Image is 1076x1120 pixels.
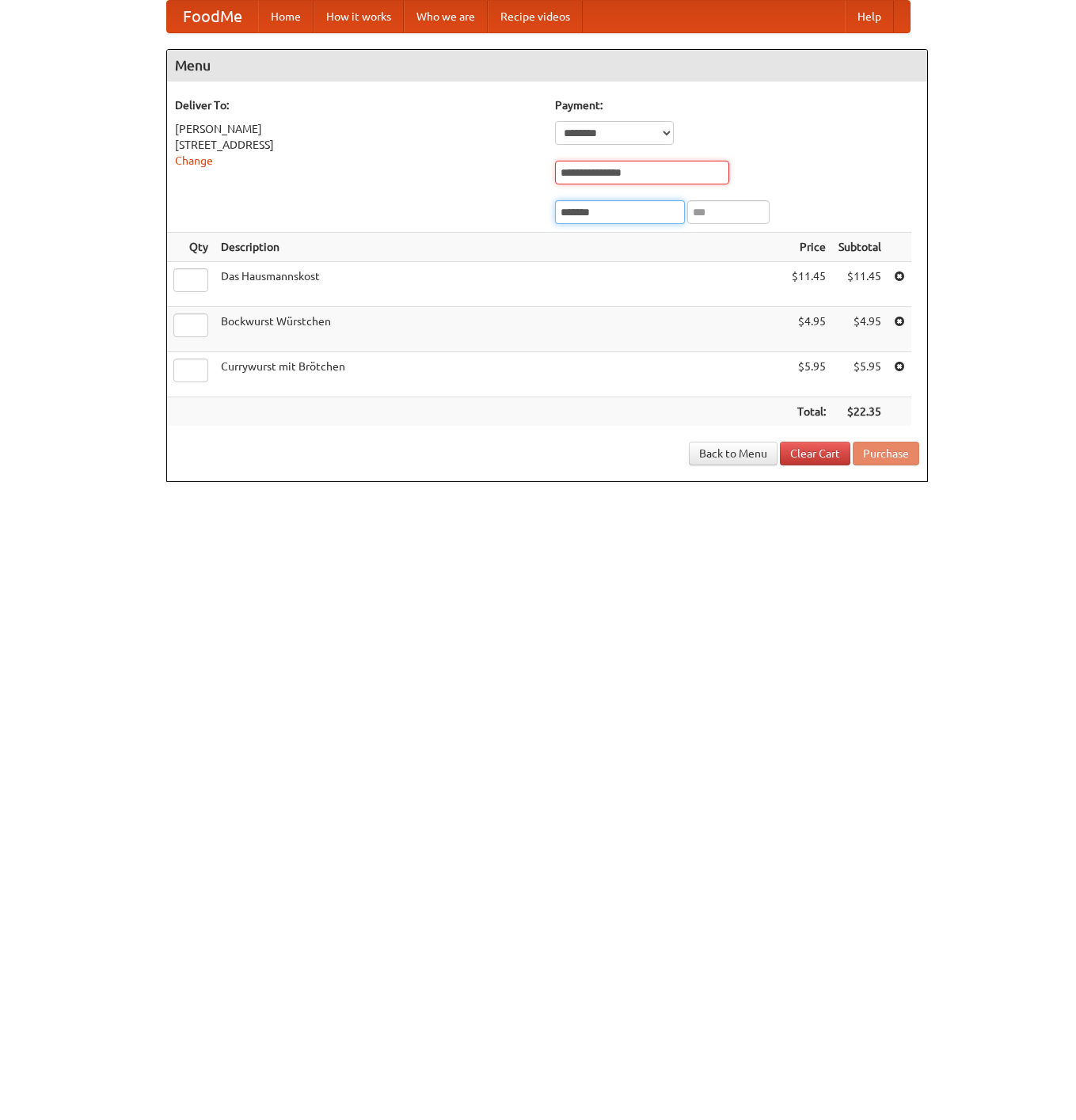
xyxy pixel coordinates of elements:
th: Qty [167,233,215,262]
h5: Deliver To: [175,97,539,113]
td: Currywurst mit Brötchen [215,352,785,397]
a: Home [258,1,314,32]
h4: Menu [167,50,927,82]
a: Who we are [404,1,488,32]
th: Description [215,233,785,262]
div: [PERSON_NAME] [175,121,539,137]
th: Total: [785,397,832,427]
td: $4.95 [785,307,832,352]
a: Clear Cart [780,442,850,465]
a: Help [845,1,894,32]
div: [STREET_ADDRESS] [175,137,539,153]
td: $11.45 [785,262,832,307]
a: How it works [314,1,404,32]
td: $5.95 [785,352,832,397]
th: Subtotal [832,233,888,262]
a: Change [175,154,213,167]
th: Price [785,233,832,262]
td: Bockwurst Würstchen [215,307,785,352]
a: Back to Menu [689,442,778,465]
th: $22.35 [832,397,888,427]
button: Purchase [853,442,919,465]
h5: Payment: [555,97,919,113]
a: FoodMe [167,1,258,32]
a: Recipe videos [488,1,583,32]
td: $4.95 [832,307,888,352]
td: $11.45 [832,262,888,307]
td: $5.95 [832,352,888,397]
td: Das Hausmannskost [215,262,785,307]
